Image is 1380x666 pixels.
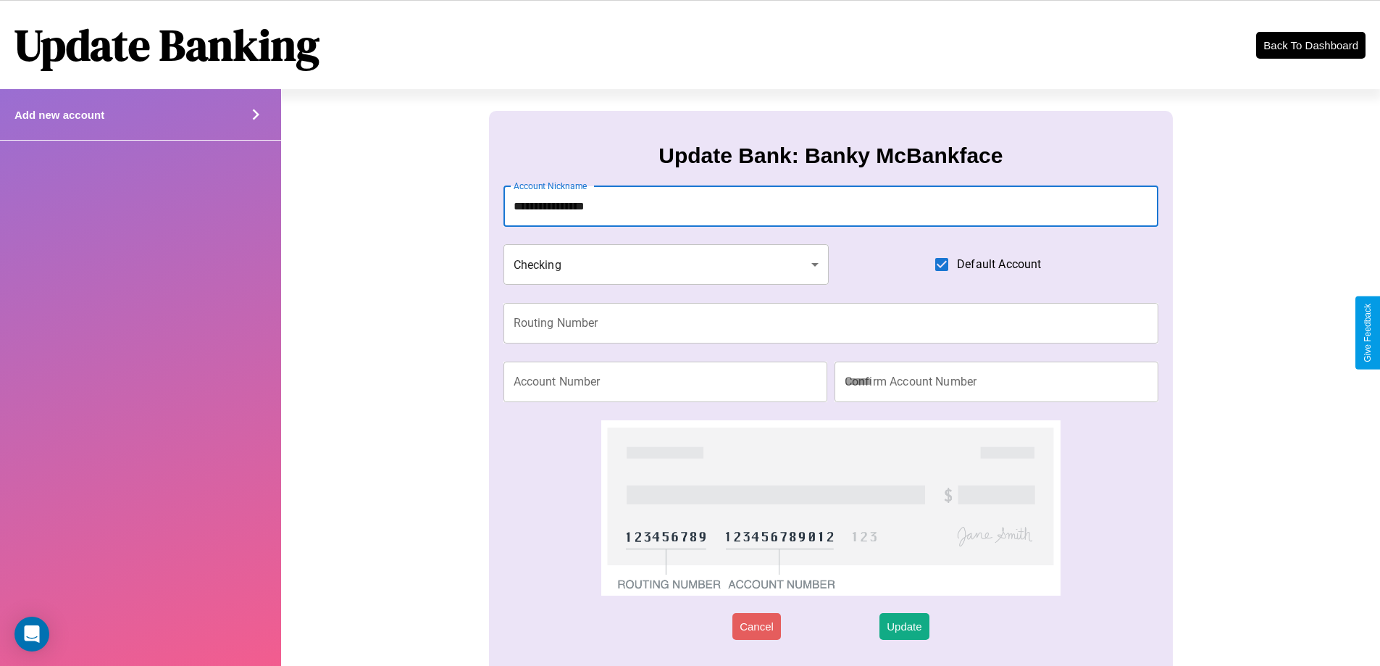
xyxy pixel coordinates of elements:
h1: Update Banking [14,15,319,75]
div: Checking [503,244,829,285]
button: Update [879,613,929,640]
label: Account Nickname [514,180,587,192]
div: Give Feedback [1363,304,1373,362]
button: Back To Dashboard [1256,32,1366,59]
h3: Update Bank: Banky McBankface [658,143,1003,168]
span: Default Account [957,256,1041,273]
h4: Add new account [14,109,104,121]
button: Cancel [732,613,781,640]
img: check [601,420,1060,596]
div: Open Intercom Messenger [14,617,49,652]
